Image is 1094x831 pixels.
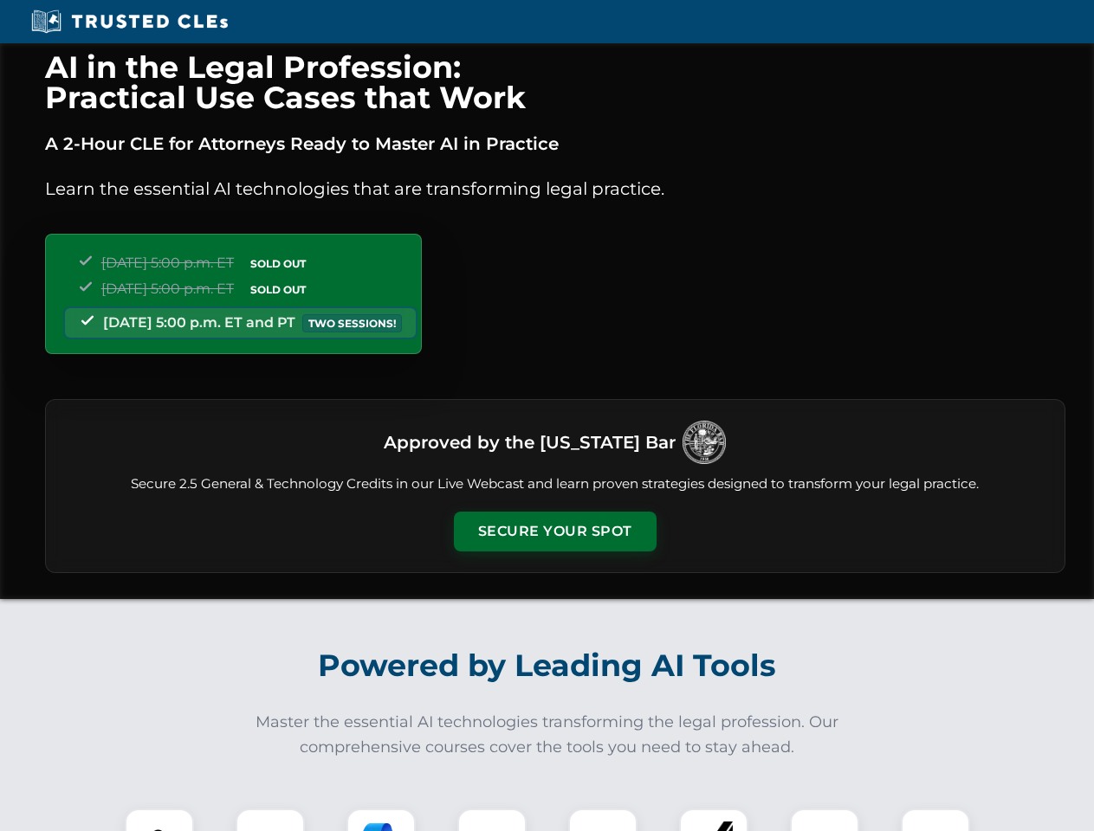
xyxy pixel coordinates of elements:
h1: AI in the Legal Profession: Practical Use Cases that Work [45,52,1065,113]
img: Trusted CLEs [26,9,233,35]
p: Learn the essential AI technologies that are transforming legal practice. [45,175,1065,203]
span: [DATE] 5:00 p.m. ET [101,254,234,271]
h3: Approved by the [US_STATE] Bar [384,427,676,458]
button: Secure Your Spot [454,512,657,551]
span: SOLD OUT [244,254,312,273]
p: Master the essential AI technologies transforming the legal profession. Our comprehensive courses... [244,710,851,760]
span: SOLD OUT [244,280,312,299]
img: Logo [683,421,726,464]
p: Secure 2.5 General & Technology Credits in our Live Webcast and learn proven strategies designed ... [67,474,1044,494]
p: A 2-Hour CLE for Attorneys Ready to Master AI in Practice [45,130,1065,158]
span: [DATE] 5:00 p.m. ET [101,280,234,297]
h2: Powered by Leading AI Tools [68,635,1027,696]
